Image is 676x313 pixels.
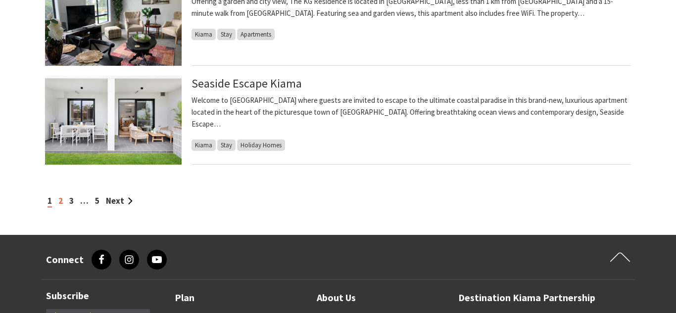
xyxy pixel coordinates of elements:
span: Holiday Homes [237,139,285,151]
a: 5 [95,195,99,206]
a: 2 [58,195,63,206]
p: Welcome to [GEOGRAPHIC_DATA] where guests are invited to escape to the ultimate coastal paradise ... [192,94,631,130]
span: Stay [217,139,236,151]
a: About Us [317,290,356,306]
span: Stay [217,29,236,40]
a: 3 [69,195,74,206]
a: Destination Kiama Partnership [458,290,595,306]
span: Kiama [192,29,216,40]
h3: Subscribe [46,290,150,302]
h3: Connect [46,254,84,266]
span: … [80,195,89,206]
span: Kiama [192,139,216,151]
span: 1 [48,195,52,208]
span: Apartments [237,29,275,40]
a: Plan [175,290,194,306]
a: Seaside Escape Kiama [192,76,302,91]
a: Next [106,195,133,206]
